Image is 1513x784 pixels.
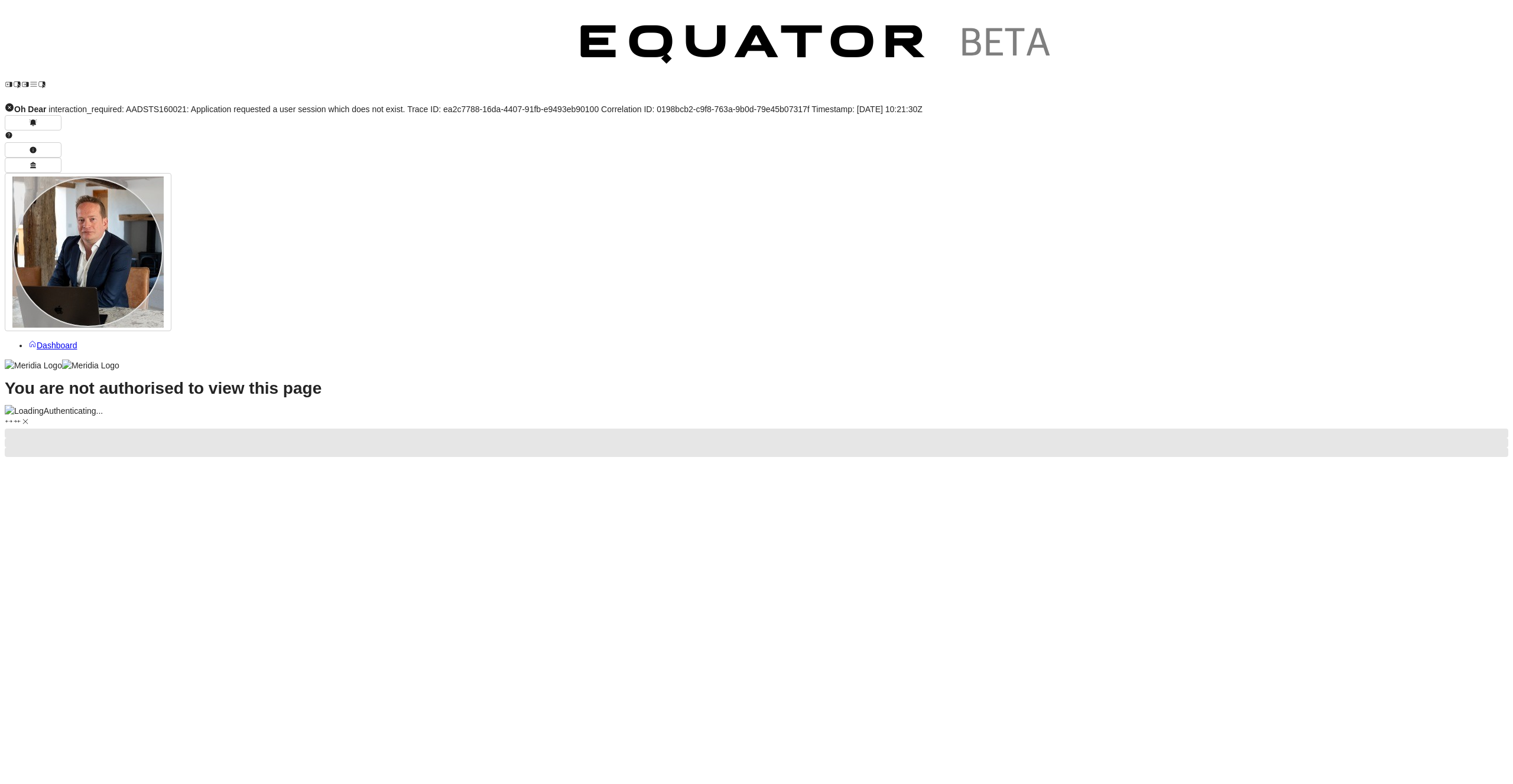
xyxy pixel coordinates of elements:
[5,405,44,417] img: Loading
[37,341,77,350] span: Dashboard
[14,104,923,114] span: interaction_required: AADSTS160021: Application requested a user session which does not exist. Tr...
[46,5,560,89] img: Customer Logo
[560,5,1074,89] img: Customer Logo
[14,104,46,114] strong: Oh Dear
[44,406,103,416] span: Authenticating...
[12,177,164,328] img: Profile Icon
[5,360,62,371] img: Meridia Logo
[28,341,77,350] a: Dashboard
[62,360,119,371] img: Meridia Logo
[5,383,1508,394] h1: You are not authorised to view this page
